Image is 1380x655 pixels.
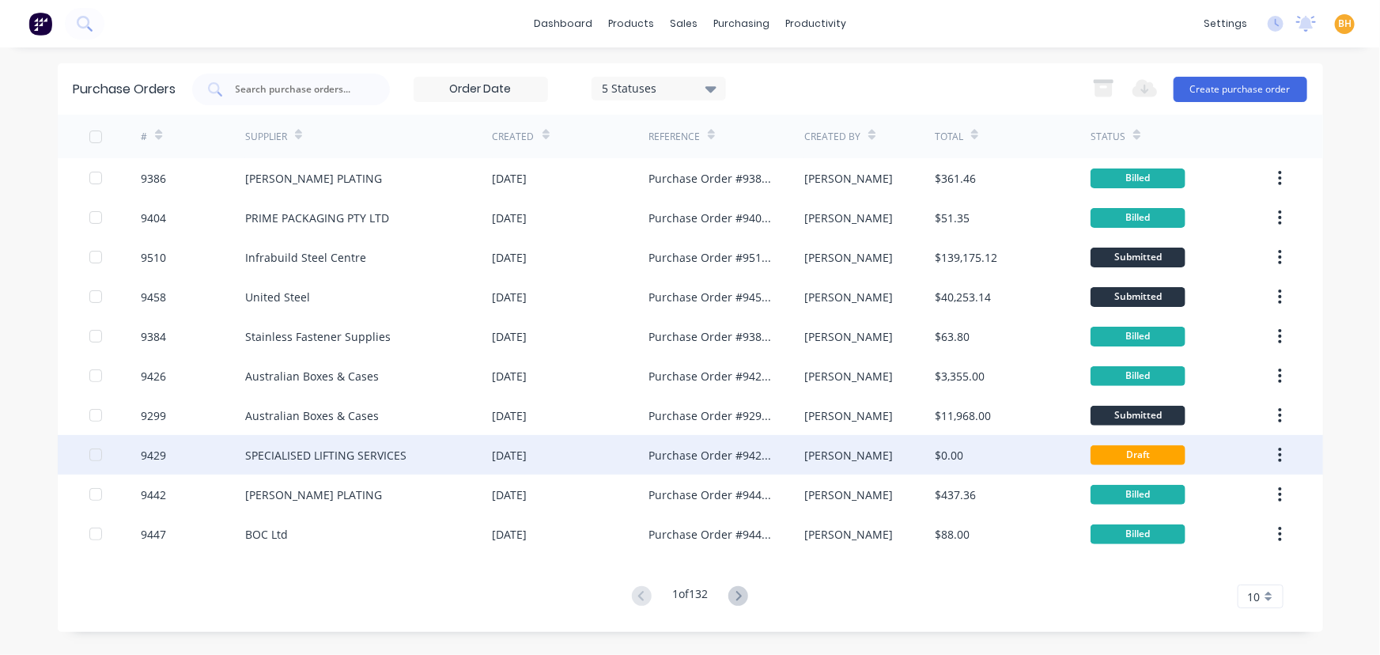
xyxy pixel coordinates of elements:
div: [PERSON_NAME] [804,368,893,384]
div: Billed [1091,168,1185,188]
div: $139,175.12 [935,249,997,266]
div: [DATE] [493,447,527,464]
div: United Steel [245,289,310,305]
div: Submitted [1091,287,1185,307]
div: 9429 [141,447,166,464]
div: [DATE] [493,407,527,424]
div: 9299 [141,407,166,424]
div: $11,968.00 [935,407,991,424]
button: Create purchase order [1174,77,1307,102]
div: 9442 [141,487,166,503]
div: Purchase Order #9386 - [PERSON_NAME] PLATING [648,170,773,187]
div: PRIME PACKAGING PTY LTD [245,210,389,226]
input: Order Date [414,78,547,101]
div: Total [935,130,963,144]
div: Purchase Order #9458 - United Steel [648,289,773,305]
div: SPECIALISED LIFTING SERVICES [245,447,406,464]
div: [DATE] [493,170,527,187]
div: $3,355.00 [935,368,985,384]
div: Status [1091,130,1125,144]
div: 9458 [141,289,166,305]
div: products [600,12,662,36]
div: [PERSON_NAME] PLATING [245,170,382,187]
div: $361.46 [935,170,976,187]
div: Billed [1091,366,1185,386]
a: dashboard [526,12,600,36]
img: Factory [28,12,52,36]
div: productivity [777,12,854,36]
div: [PERSON_NAME] [804,487,893,503]
div: [PERSON_NAME] [804,328,893,345]
div: $63.80 [935,328,970,345]
div: [DATE] [493,328,527,345]
div: [PERSON_NAME] [804,407,893,424]
div: Purchase Order #9384 - Stainless Fastener Supplies Credit being raised for 470x M8x16mm Torx Screws [648,328,773,345]
div: Purchase Order #9299 - Australian Boxes & Cases [648,407,773,424]
div: 5 Statuses [602,80,715,97]
div: Billed [1091,208,1185,228]
div: 9447 [141,526,166,543]
div: [DATE] [493,526,527,543]
div: [PERSON_NAME] [804,289,893,305]
span: BH [1338,17,1352,31]
div: BOC Ltd [245,526,288,543]
div: Purchase Order #9442 - [PERSON_NAME] PLATING [648,487,773,503]
div: 9510 [141,249,166,266]
div: Purchase Order #9426 - Australian Boxes & Cases [648,368,773,384]
div: sales [662,12,705,36]
div: [PERSON_NAME] [804,170,893,187]
div: Purchase Order #9510 - Infrabuild Steel Centre [648,249,773,266]
div: [DATE] [493,487,527,503]
div: # [141,130,147,144]
div: 9426 [141,368,166,384]
div: Infrabuild Steel Centre [245,249,366,266]
div: Australian Boxes & Cases [245,368,379,384]
div: [PERSON_NAME] [804,447,893,464]
div: settings [1196,12,1255,36]
div: [PERSON_NAME] [804,210,893,226]
div: Purchase Order #9429 - SPECIALISED LIFTING SERVICES [648,447,773,464]
div: Supplier [245,130,287,144]
div: Created [493,130,535,144]
div: Purchase Orders [74,80,176,99]
div: 9384 [141,328,166,345]
div: Billed [1091,524,1185,544]
div: Reference [648,130,700,144]
div: Stainless Fastener Supplies [245,328,391,345]
div: Australian Boxes & Cases [245,407,379,424]
div: Purchase Order #9447 - BOC Ltd [648,526,773,543]
div: 9386 [141,170,166,187]
div: [PERSON_NAME] [804,526,893,543]
div: Submitted [1091,406,1185,426]
div: $0.00 [935,447,963,464]
div: 9404 [141,210,166,226]
div: Draft [1091,445,1185,465]
div: $437.36 [935,487,976,503]
div: Billed [1091,485,1185,505]
div: Submitted [1091,248,1185,267]
div: [DATE] [493,368,527,384]
div: purchasing [705,12,777,36]
div: $40,253.14 [935,289,991,305]
span: 10 [1248,589,1261,605]
input: Search purchase orders... [234,81,365,97]
div: Purchase Order #9404 - PRIME PACKAGING PTY LTD [648,210,773,226]
div: [DATE] [493,289,527,305]
div: Created By [804,130,860,144]
div: [PERSON_NAME] [804,249,893,266]
div: Billed [1091,327,1185,346]
div: $51.35 [935,210,970,226]
div: [DATE] [493,249,527,266]
div: 1 of 132 [672,585,708,608]
div: $88.00 [935,526,970,543]
div: [DATE] [493,210,527,226]
div: [PERSON_NAME] PLATING [245,487,382,503]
